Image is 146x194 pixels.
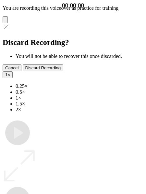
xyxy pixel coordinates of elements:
li: 0.5× [16,89,143,95]
a: 00:00:00 [62,2,84,9]
li: You will not be able to recover this once discarded. [16,53,143,59]
button: Cancel [3,64,21,71]
li: 1.5× [16,101,143,107]
button: Discard Recording [23,64,64,71]
li: 1× [16,95,143,101]
li: 2× [16,107,143,113]
button: 1× [3,71,13,78]
li: 0.25× [16,83,143,89]
span: 1 [5,72,7,77]
h2: Discard Recording? [3,38,143,47]
p: You are recording this voiceover as practice for training [3,5,143,11]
